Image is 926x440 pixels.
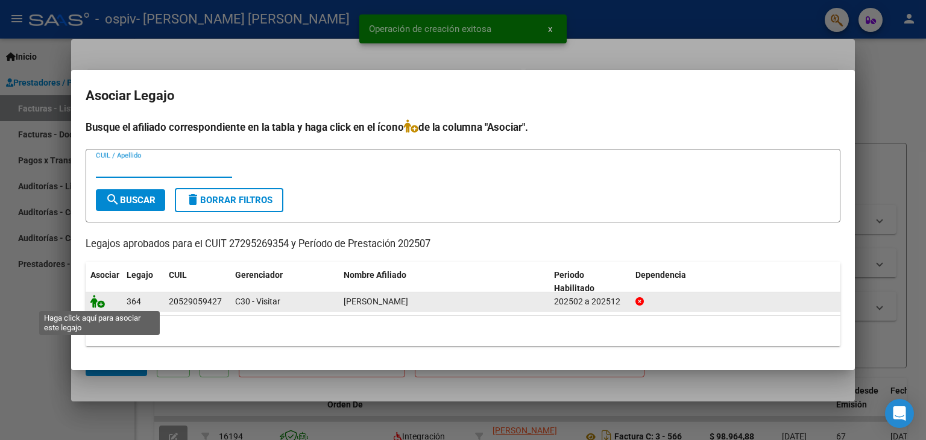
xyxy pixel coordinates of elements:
datatable-header-cell: Nombre Afiliado [339,262,549,302]
span: Borrar Filtros [186,195,272,206]
button: Borrar Filtros [175,188,283,212]
p: Legajos aprobados para el CUIT 27295269354 y Período de Prestación 202507 [86,237,840,252]
span: Buscar [106,195,156,206]
span: Periodo Habilitado [554,270,594,294]
div: Open Intercom Messenger [885,399,914,428]
button: Buscar [96,189,165,211]
div: 202502 a 202512 [554,295,626,309]
datatable-header-cell: Asociar [86,262,122,302]
div: 1 registros [86,316,840,346]
datatable-header-cell: Gerenciador [230,262,339,302]
span: Gerenciador [235,270,283,280]
div: 20529059427 [169,295,222,309]
h4: Busque el afiliado correspondiente en la tabla y haga click en el ícono de la columna "Asociar". [86,119,840,135]
datatable-header-cell: Periodo Habilitado [549,262,631,302]
datatable-header-cell: Legajo [122,262,164,302]
span: 364 [127,297,141,306]
h2: Asociar Legajo [86,84,840,107]
span: Asociar [90,270,119,280]
mat-icon: delete [186,192,200,207]
span: Dependencia [635,270,686,280]
span: Legajo [127,270,153,280]
datatable-header-cell: CUIL [164,262,230,302]
span: C30 - Visitar [235,297,280,306]
span: SOSA LUCIO NAHUEL [344,297,408,306]
span: Nombre Afiliado [344,270,406,280]
span: CUIL [169,270,187,280]
datatable-header-cell: Dependencia [631,262,841,302]
mat-icon: search [106,192,120,207]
